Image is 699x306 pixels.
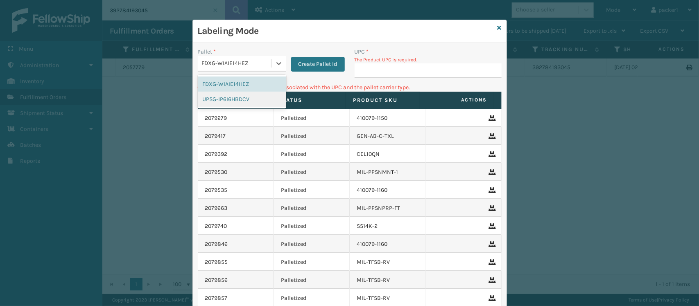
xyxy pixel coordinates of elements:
[291,57,345,72] button: Create Pallet Id
[205,114,227,122] a: 2079279
[205,150,228,158] a: 2079392
[355,56,502,63] p: The Product UPC is required.
[205,240,228,248] a: 2079846
[274,235,350,253] td: Palletized
[274,199,350,217] td: Palletized
[274,109,350,127] td: Palletized
[489,241,494,247] i: Remove From Pallet
[350,271,426,289] td: MIL-TFSB-RV
[489,277,494,283] i: Remove From Pallet
[489,169,494,175] i: Remove From Pallet
[350,163,426,181] td: MIL-PPSNMNT-1
[423,93,492,107] span: Actions
[205,258,228,266] a: 2079855
[205,168,228,176] a: 2079530
[274,127,350,145] td: Palletized
[274,181,350,199] td: Palletized
[489,295,494,301] i: Remove From Pallet
[350,235,426,253] td: 410079-1160
[205,132,226,140] a: 2079417
[205,204,228,212] a: 2079663
[489,115,494,121] i: Remove From Pallet
[350,127,426,145] td: GEN-AB-C-TXL
[205,222,227,230] a: 2079740
[350,217,426,235] td: SS14K-2
[489,187,494,193] i: Remove From Pallet
[198,47,216,56] label: Pallet
[489,223,494,229] i: Remove From Pallet
[279,97,338,104] label: Status
[274,217,350,235] td: Palletized
[205,276,228,284] a: 2079856
[274,271,350,289] td: Palletized
[205,294,228,302] a: 2079857
[489,259,494,265] i: Remove From Pallet
[489,205,494,211] i: Remove From Pallet
[355,47,369,56] label: UPC
[350,109,426,127] td: 410079-1150
[274,163,350,181] td: Palletized
[202,59,272,68] div: FDXG-WIAIE14HEZ
[198,76,286,92] div: FDXG-WIAIE14HEZ
[350,199,426,217] td: MIL-PPSNPRP-FT
[350,181,426,199] td: 410079-1160
[198,25,494,37] h3: Labeling Mode
[353,97,412,104] label: Product SKU
[198,83,502,92] p: Can't find any fulfillment orders associated with the UPC and the pallet carrier type.
[274,253,350,271] td: Palletized
[198,92,286,107] div: UPSG-IP6I6HBDCV
[489,151,494,157] i: Remove From Pallet
[205,186,228,194] a: 2079535
[350,253,426,271] td: MIL-TFSB-RV
[350,145,426,163] td: CEL10QN
[489,133,494,139] i: Remove From Pallet
[274,145,350,163] td: Palletized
